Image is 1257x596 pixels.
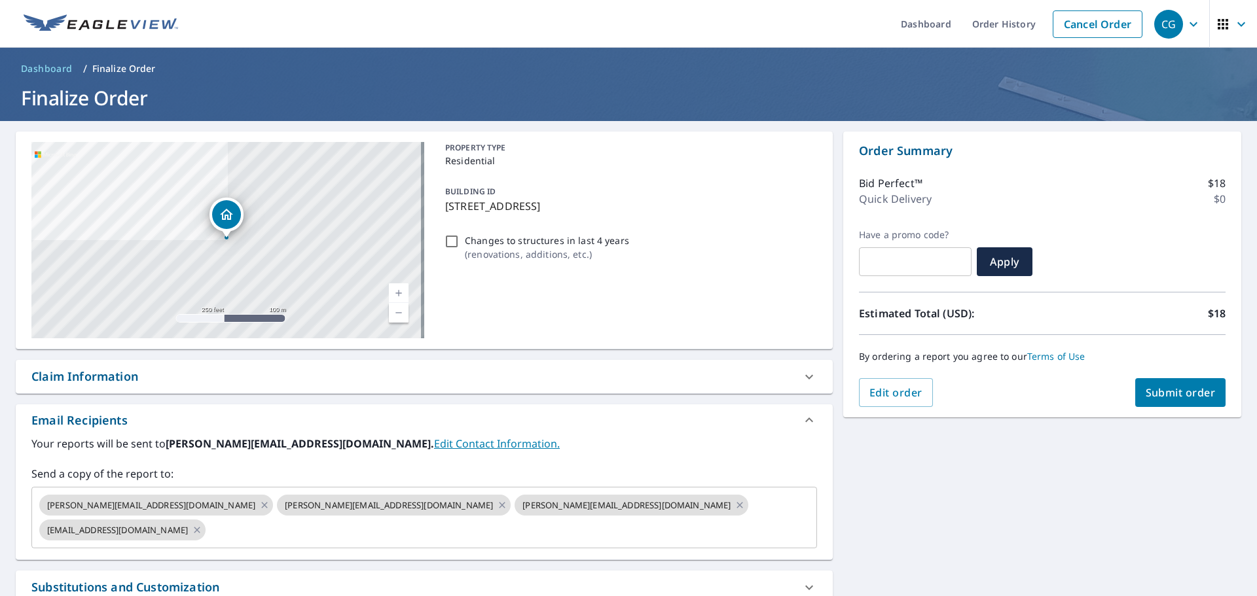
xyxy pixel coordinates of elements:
[1154,10,1183,39] div: CG
[16,360,833,393] div: Claim Information
[1146,385,1216,400] span: Submit order
[277,495,511,516] div: [PERSON_NAME][EMAIL_ADDRESS][DOMAIN_NAME]
[859,142,1226,160] p: Order Summary
[445,154,812,167] p: Residential
[16,58,78,79] a: Dashboard
[1208,175,1226,191] p: $18
[209,198,244,238] div: Dropped pin, building 1, Residential property, 14925 66th St N Loxahatchee, FL 33470
[1214,191,1226,207] p: $0
[39,495,273,516] div: [PERSON_NAME][EMAIL_ADDRESS][DOMAIN_NAME]
[859,191,932,207] p: Quick Delivery
[859,306,1042,321] p: Estimated Total (USD):
[1135,378,1226,407] button: Submit order
[1027,350,1085,362] a: Terms of Use
[389,283,409,303] a: Current Level 17, Zoom In
[434,436,560,451] a: EditContactInfo
[39,519,206,540] div: [EMAIL_ADDRESS][DOMAIN_NAME]
[869,385,922,400] span: Edit order
[31,466,817,482] label: Send a copy of the report to:
[859,351,1226,362] p: By ordering a report you agree to our
[16,404,833,436] div: Email Recipients
[31,436,817,451] label: Your reports will be sent to
[987,254,1022,269] span: Apply
[859,378,933,407] button: Edit order
[515,495,748,516] div: [PERSON_NAME][EMAIL_ADDRESS][DOMAIN_NAME]
[445,186,496,197] p: BUILDING ID
[465,234,629,247] p: Changes to structures in last 4 years
[166,436,434,451] b: [PERSON_NAME][EMAIL_ADDRESS][DOMAIN_NAME].
[515,499,738,512] span: [PERSON_NAME][EMAIL_ADDRESS][DOMAIN_NAME]
[1208,306,1226,321] p: $18
[445,142,812,154] p: PROPERTY TYPE
[39,499,263,512] span: [PERSON_NAME][EMAIL_ADDRESS][DOMAIN_NAME]
[92,62,156,75] p: Finalize Order
[31,578,219,596] div: Substitutions and Customization
[31,412,128,429] div: Email Recipients
[389,303,409,323] a: Current Level 17, Zoom Out
[859,229,972,241] label: Have a promo code?
[16,58,1241,79] nav: breadcrumb
[1053,10,1142,38] a: Cancel Order
[83,61,87,77] li: /
[465,247,629,261] p: ( renovations, additions, etc. )
[16,84,1241,111] h1: Finalize Order
[977,247,1032,276] button: Apply
[24,14,178,34] img: EV Logo
[859,175,922,191] p: Bid Perfect™
[39,524,196,536] span: [EMAIL_ADDRESS][DOMAIN_NAME]
[277,499,501,512] span: [PERSON_NAME][EMAIL_ADDRESS][DOMAIN_NAME]
[31,368,138,385] div: Claim Information
[21,62,73,75] span: Dashboard
[445,198,812,214] p: [STREET_ADDRESS]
